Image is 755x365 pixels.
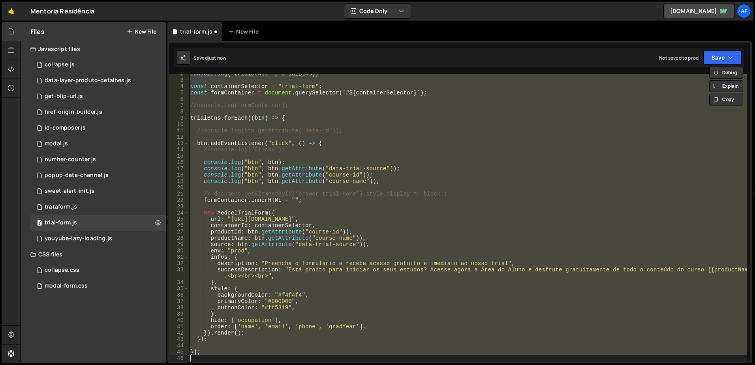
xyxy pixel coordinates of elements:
[169,191,189,197] div: 21
[45,140,68,147] div: modal.js
[169,342,189,349] div: 44
[45,124,86,132] div: id-composer.js
[169,267,189,279] div: 33
[30,199,166,215] div: 13451/36559.js
[169,147,189,153] div: 14
[659,55,699,61] div: Not saved to prod
[169,102,189,109] div: 7
[30,73,166,88] div: 13451/34112.js
[228,28,261,36] div: New File
[169,121,189,128] div: 10
[169,140,189,147] div: 13
[169,286,189,292] div: 35
[30,278,166,294] div: 13451/34579.css
[169,305,189,311] div: 38
[169,166,189,172] div: 17
[208,55,226,61] div: just now
[169,298,189,305] div: 37
[169,254,189,260] div: 31
[169,153,189,159] div: 15
[169,336,189,342] div: 43
[30,57,166,73] div: 13451/34194.js
[30,6,94,16] div: Mentoria Residência
[169,248,189,254] div: 30
[169,229,189,235] div: 27
[169,203,189,210] div: 23
[30,167,166,183] div: 13451/38038.js
[45,188,94,195] div: sweet-alert-init.js
[37,220,42,227] span: 3
[169,260,189,267] div: 32
[703,51,742,65] button: Save
[45,235,112,242] div: youyube-lazy-loading.js
[127,28,156,35] button: New File
[169,279,189,286] div: 34
[45,203,77,211] div: trataform.js
[169,134,189,140] div: 12
[169,178,189,184] div: 19
[45,156,96,163] div: number-counter.js
[169,235,189,241] div: 28
[45,282,88,290] div: modal-form.css
[169,128,189,134] div: 11
[169,222,189,229] div: 26
[169,90,189,96] div: 5
[169,241,189,248] div: 29
[45,109,102,116] div: href-origin-builder.js
[169,172,189,178] div: 18
[21,41,166,57] div: Javascript files
[30,152,166,167] div: 13451/33723.js
[180,28,212,36] div: trial-form.js
[169,317,189,324] div: 40
[30,88,166,104] div: 13451/40958.js
[344,4,411,18] button: Code Only
[169,109,189,115] div: 8
[169,216,189,222] div: 25
[193,55,226,61] div: Saved
[30,231,166,246] div: 13451/33697.js
[30,27,45,36] h2: Files
[169,197,189,203] div: 22
[709,80,743,92] button: Explain
[45,77,131,84] div: data-layer-produto-detalhes.js
[169,324,189,330] div: 41
[45,61,75,68] div: collapse.js
[169,210,189,216] div: 24
[169,311,189,317] div: 39
[30,215,166,231] div: trial-form.js
[169,77,189,83] div: 3
[169,115,189,121] div: 9
[709,67,743,79] button: Debug
[169,96,189,102] div: 6
[169,330,189,336] div: 42
[2,2,21,21] a: 🤙
[45,93,83,100] div: get-blip-url.js
[169,292,189,298] div: 36
[30,120,166,136] div: 13451/34288.js
[30,183,166,199] div: 13451/34305.js
[45,172,109,179] div: popup-data-channel.js
[737,4,751,18] a: Af
[30,136,166,152] div: 13451/34314.js
[45,267,79,274] div: collapse.css
[45,219,77,226] div: trial-form.js
[169,349,189,355] div: 45
[169,159,189,166] div: 16
[169,355,189,361] div: 46
[30,262,166,278] div: 13451/34192.css
[663,4,734,18] a: [DOMAIN_NAME]
[21,246,166,262] div: CSS files
[709,94,743,105] button: Copy
[30,104,166,120] div: 13451/34103.js
[169,184,189,191] div: 20
[169,83,189,90] div: 4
